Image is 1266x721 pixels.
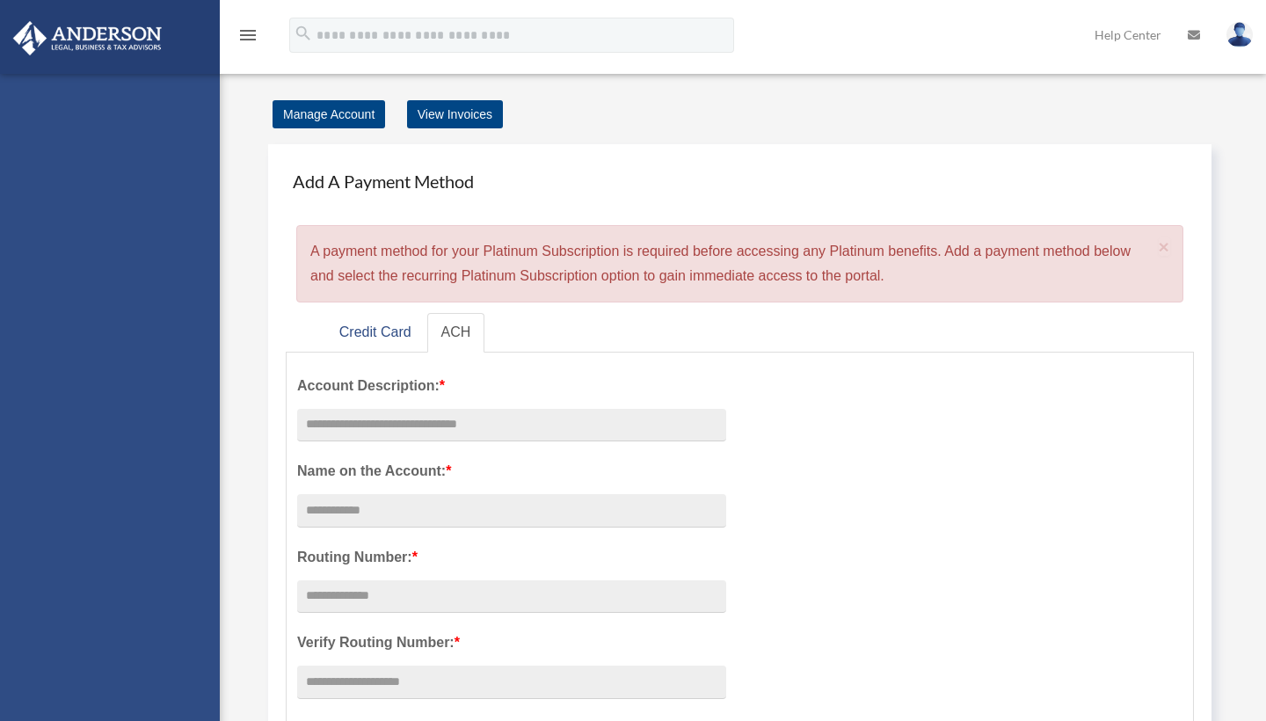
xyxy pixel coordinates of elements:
a: Credit Card [325,313,426,353]
label: Name on the Account: [297,459,726,484]
a: Manage Account [273,100,385,128]
a: ACH [427,313,485,353]
img: Anderson Advisors Platinum Portal [8,21,167,55]
label: Verify Routing Number: [297,630,726,655]
button: Close [1159,237,1170,256]
label: Routing Number: [297,545,726,570]
img: User Pic [1226,22,1253,47]
i: search [294,24,313,43]
a: View Invoices [407,100,503,128]
h4: Add A Payment Method [286,162,1194,200]
span: × [1159,237,1170,257]
i: menu [237,25,258,46]
label: Account Description: [297,374,726,398]
div: A payment method for your Platinum Subscription is required before accessing any Platinum benefit... [296,225,1183,302]
a: menu [237,31,258,46]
